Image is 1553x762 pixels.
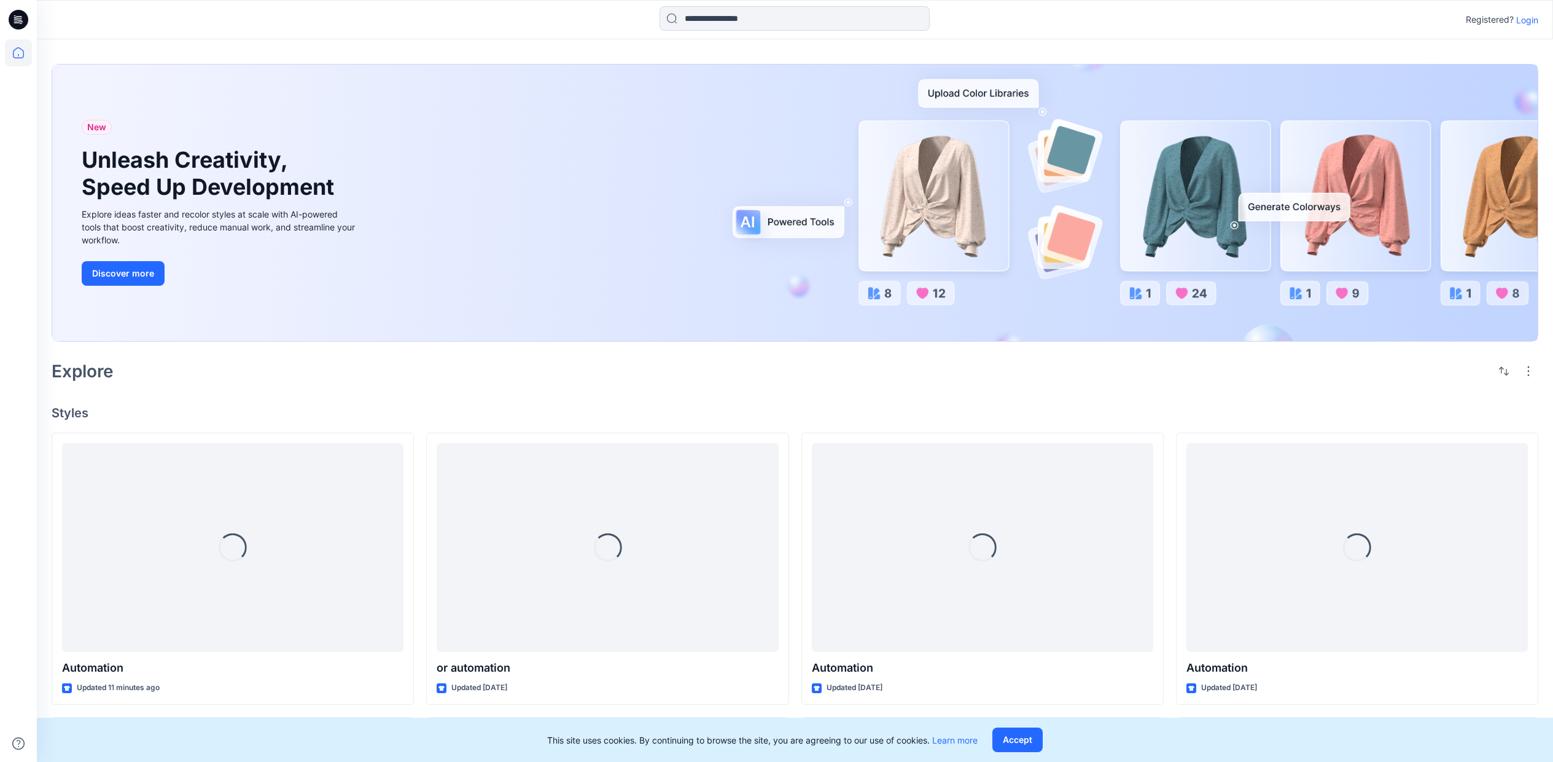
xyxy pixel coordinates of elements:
p: Automation [62,659,403,677]
a: Discover more [82,261,358,286]
div: Explore ideas faster and recolor styles at scale with AI-powered tools that boost creativity, red... [82,208,358,246]
p: Updated 11 minutes ago [77,681,160,694]
p: Updated [DATE] [451,681,507,694]
span: New [87,120,106,135]
p: This site uses cookies. By continuing to browse the site, you are agreeing to our use of cookies. [547,734,978,747]
h4: Styles [52,406,1538,420]
p: Automation [812,659,1153,677]
a: Learn more [932,735,978,745]
p: Automation [1186,659,1528,677]
button: Discover more [82,261,165,286]
p: Login [1516,14,1538,26]
p: Registered? [1466,12,1514,27]
h1: Unleash Creativity, Speed Up Development [82,147,340,200]
p: or automation [437,659,778,677]
h2: Explore [52,361,114,381]
p: Updated [DATE] [827,681,882,694]
p: Updated [DATE] [1201,681,1257,694]
button: Accept [992,728,1043,752]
